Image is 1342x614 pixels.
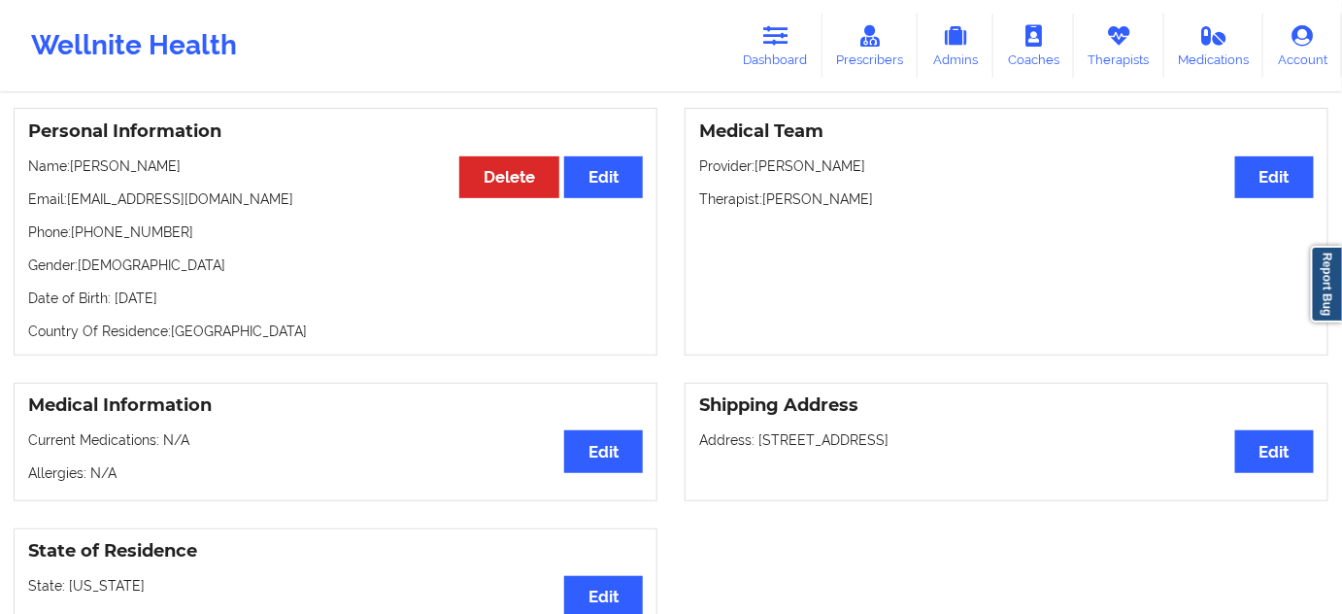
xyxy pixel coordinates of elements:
p: Country Of Residence: [GEOGRAPHIC_DATA] [28,322,643,341]
h3: Shipping Address [699,394,1314,417]
a: Coaches [993,14,1074,78]
button: Edit [1235,430,1314,472]
h3: Medical Team [699,120,1314,143]
p: Allergies: N/A [28,463,643,483]
a: Therapists [1074,14,1164,78]
button: Delete [459,156,559,198]
h3: Personal Information [28,120,643,143]
button: Edit [1235,156,1314,198]
p: Gender: [DEMOGRAPHIC_DATA] [28,256,643,275]
button: Edit [564,430,643,472]
a: Report Bug [1311,246,1342,323]
h3: Medical Information [28,394,643,417]
p: Therapist: [PERSON_NAME] [699,189,1314,209]
a: Account [1263,14,1342,78]
a: Dashboard [729,14,822,78]
a: Prescribers [822,14,919,78]
p: Email: [EMAIL_ADDRESS][DOMAIN_NAME] [28,189,643,209]
h3: State of Residence [28,540,643,563]
p: Date of Birth: [DATE] [28,289,643,308]
p: State: [US_STATE] [28,576,643,596]
p: Name: [PERSON_NAME] [28,156,643,176]
p: Current Medications: N/A [28,430,643,450]
p: Provider: [PERSON_NAME] [699,156,1314,176]
a: Medications [1164,14,1264,78]
p: Phone: [PHONE_NUMBER] [28,222,643,242]
a: Admins [918,14,993,78]
p: Address: [STREET_ADDRESS] [699,430,1314,450]
button: Edit [564,156,643,198]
